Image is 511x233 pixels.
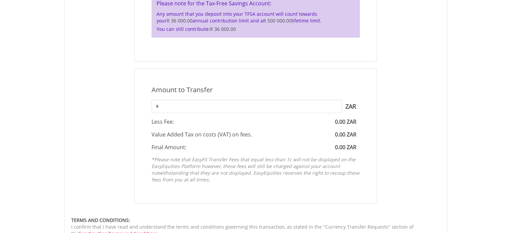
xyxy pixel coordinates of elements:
[167,17,193,24] span: R 36 000.00
[146,85,365,95] div: Amount to Transfer
[157,26,355,33] p: You can still contribute:
[152,143,186,151] span: Final Amount:
[335,143,356,151] span: 0.00 ZAR
[335,131,356,138] span: 0.00 ZAR
[152,156,359,183] em: *Please note that EasyFX Transfer Fees that equal less than 1c will not be displayed on the EasyE...
[263,17,292,24] span: R 500 000.00
[342,100,360,113] span: ZAR
[71,217,440,224] div: TERMS AND CONDITIONS:
[157,11,355,24] p: Any amount that you deposit into your TFSA account will count towards your annual contribution li...
[152,118,174,125] span: Less Fee:
[210,26,236,32] span: R 36 000.00
[152,131,252,138] span: Value Added Tax on costs (VAT) on fees.
[335,118,356,125] span: 0.00 ZAR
